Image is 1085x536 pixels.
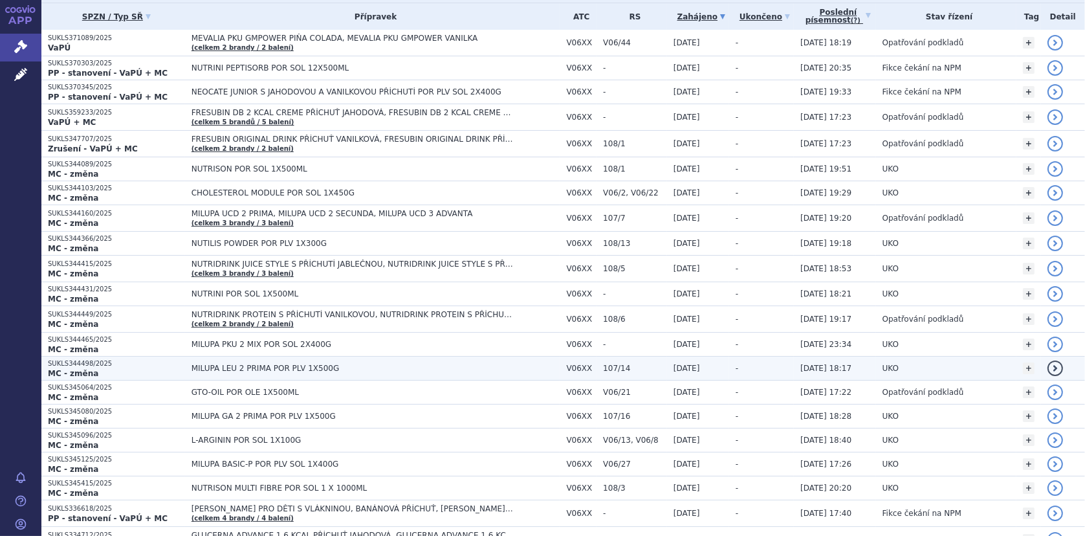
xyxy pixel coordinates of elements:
span: NUTRISON POR SOL 1X500ML [192,164,515,173]
span: Opatřování podkladů [882,315,964,324]
span: [DATE] 18:17 [800,364,851,373]
span: - [603,63,667,73]
th: Přípravek [185,3,560,30]
span: V06XX [566,412,597,421]
p: SUKLS344465/2025 [48,335,185,344]
span: [DATE] 18:40 [800,436,851,445]
span: CHOLESTEROL MODULE POR SOL 1X450G [192,188,515,197]
span: [DATE] [674,139,700,148]
span: V06XX [566,214,597,223]
strong: MC - změna [48,441,98,450]
strong: MC - změna [48,465,98,474]
span: V06XX [566,164,597,173]
span: V06XX [566,364,597,373]
span: NEOCATE JUNIOR S JAHODOVOU A VANILKOVOU PŘÍCHUTÍ POR PLV SOL 2X400G [192,87,515,96]
a: (celkem 2 brandy / 2 balení) [192,320,294,328]
a: detail [1047,506,1063,521]
span: FRESUBIN DB 2 KCAL CREME PŘÍCHUŤ JAHODOVÁ, FRESUBIN DB 2 KCAL CREME PŘÍCHUŤ KAPUČÍNOVÁ, FRESUBIN ... [192,108,515,117]
span: V06XX [566,38,597,47]
span: [DATE] 20:20 [800,484,851,493]
span: UKO [882,340,899,349]
span: [PERSON_NAME] PRO DĚTI S VLÁKNINOU, BANÁNOVÁ PŘÍCHUŤ, [PERSON_NAME] PRO DĚTI S VLÁKNINOU, JAHODOV... [192,504,515,513]
span: V06XX [566,460,597,469]
strong: Zrušení - VaPÚ + MC [48,144,138,153]
span: Fikce čekání na NPM [882,63,961,73]
span: - [736,188,738,197]
span: [DATE] [674,484,700,493]
span: V06/44 [603,38,667,47]
span: - [736,239,738,248]
a: Zahájeno [674,8,729,26]
span: [DATE] [674,87,700,96]
p: SUKLS344366/2025 [48,234,185,243]
span: [DATE] [674,264,700,273]
span: 107/7 [603,214,667,223]
a: + [1023,313,1035,325]
span: UKO [882,436,899,445]
p: SUKLS345064/2025 [48,383,185,392]
span: - [736,484,738,493]
span: [DATE] 17:22 [800,388,851,397]
a: Poslednípísemnost(?) [800,3,876,30]
span: NUTRINI PEPTISORB POR SOL 12X500ML [192,63,515,73]
p: SUKLS347707/2025 [48,135,185,144]
a: Ukončeno [736,8,794,26]
span: V06/27 [603,460,667,469]
strong: MC - změna [48,295,98,304]
a: detail [1047,480,1063,496]
a: + [1023,37,1035,49]
a: detail [1047,161,1063,177]
strong: VaPÚ + MC [48,118,96,127]
span: V06XX [566,340,597,349]
a: detail [1047,236,1063,251]
span: V06XX [566,139,597,148]
span: [DATE] [674,289,700,298]
span: V06XX [566,388,597,397]
span: - [736,264,738,273]
a: + [1023,363,1035,374]
strong: VaPÚ [48,43,71,52]
a: detail [1047,408,1063,424]
span: [DATE] [674,340,700,349]
a: + [1023,263,1035,274]
a: detail [1047,210,1063,226]
span: MEVALIA PKU GMPOWER PIŇA COLADA, MEVALIA PKU GMPOWER VANILKA [192,34,515,43]
span: NUTRINI POR SOL 1X500ML [192,289,515,298]
span: [DATE] [674,509,700,518]
span: - [736,315,738,324]
span: - [736,87,738,96]
span: V06XX [566,509,597,518]
span: MILUPA GA 2 PRIMA POR PLV 1X500G [192,412,515,421]
a: (celkem 5 brandů / 5 balení) [192,118,294,126]
span: [DATE] [674,164,700,173]
span: UKO [882,412,899,421]
p: SUKLS344449/2025 [48,310,185,319]
strong: MC - změna [48,369,98,378]
span: V06XX [566,264,597,273]
span: [DATE] [674,412,700,421]
span: MILUPA PKU 2 MIX POR SOL 2X400G [192,340,515,349]
p: SUKLS344103/2025 [48,184,185,193]
span: UKO [882,289,899,298]
a: detail [1047,261,1063,276]
strong: MC - změna [48,320,98,329]
strong: MC - změna [48,417,98,426]
span: NUTRIDRINK JUICE STYLE S PŘÍCHUTÍ JABLEČNOU, NUTRIDRINK JUICE STYLE S PŘÍCHUTÍ JAHODOVOU, NUTRIDR... [192,260,515,269]
p: SUKLS345125/2025 [48,455,185,464]
a: (celkem 4 brandy / 4 balení) [192,515,294,522]
a: + [1023,339,1035,350]
a: detail [1047,337,1063,352]
span: - [603,113,667,122]
p: SUKLS359233/2025 [48,108,185,117]
p: SUKLS344089/2025 [48,160,185,169]
span: [DATE] [674,315,700,324]
th: ATC [560,3,597,30]
a: + [1023,288,1035,300]
span: UKO [882,364,899,373]
span: - [736,289,738,298]
span: GTO-OIL POR OLE 1X500ML [192,388,515,397]
span: - [736,139,738,148]
span: [DATE] 19:20 [800,214,851,223]
span: [DATE] 18:19 [800,38,851,47]
span: UKO [882,188,899,197]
